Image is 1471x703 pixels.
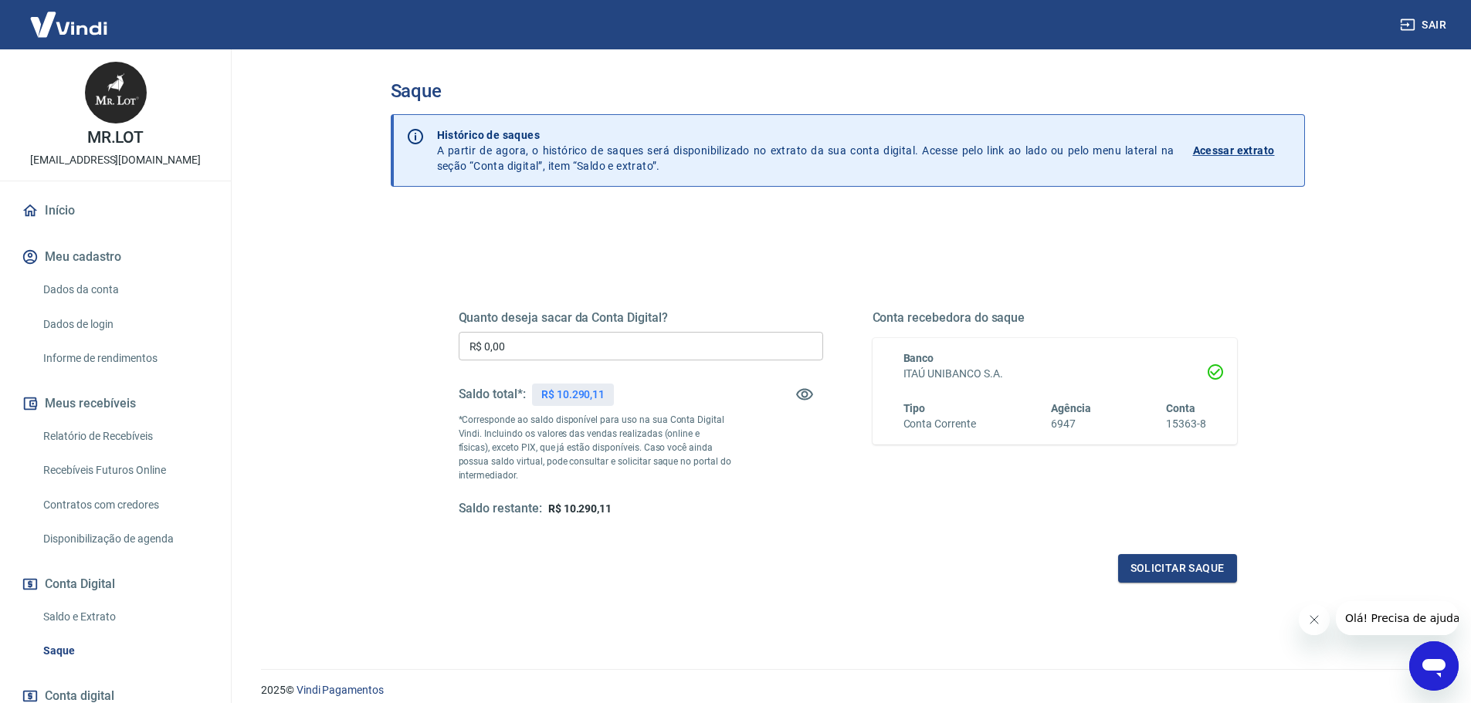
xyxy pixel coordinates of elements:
[261,682,1434,698] p: 2025 ©
[19,194,212,228] a: Início
[873,310,1237,326] h5: Conta recebedora do saque
[437,127,1174,174] p: A partir de agora, o histórico de saques será disponibilizado no extrato da sua conta digital. Ac...
[903,402,926,414] span: Tipo
[1193,127,1292,174] a: Acessar extrato
[903,366,1206,382] h6: ITAÚ UNIBANCO S.A.
[391,80,1305,102] h3: Saque
[37,343,212,374] a: Informe de rendimentos
[1118,554,1237,583] button: Solicitar saque
[1051,402,1091,414] span: Agência
[9,11,130,23] span: Olá! Precisa de ajuda?
[459,310,823,326] h5: Quanto deseja sacar da Conta Digital?
[85,62,147,123] img: 68a5a5f2-5459-4475-893a-be033b791306.jpeg
[459,501,542,517] h5: Saldo restante:
[19,1,119,48] img: Vindi
[459,387,526,402] h5: Saldo total*:
[903,352,934,364] span: Banco
[437,127,1174,143] p: Histórico de saques
[87,130,144,146] p: MR.LOT
[37,601,212,633] a: Saldo e Extrato
[1299,604,1330,635] iframe: Fechar mensagem
[541,387,605,403] p: R$ 10.290,11
[1166,402,1195,414] span: Conta
[903,416,976,432] h6: Conta Corrente
[1166,416,1206,432] h6: 15363-8
[37,635,212,667] a: Saque
[37,489,212,521] a: Contratos com credores
[1193,143,1275,158] p: Acessar extrato
[297,684,384,696] a: Vindi Pagamentos
[19,240,212,274] button: Meu cadastro
[19,567,212,601] button: Conta Digital
[1336,601,1459,635] iframe: Mensagem da empresa
[30,152,201,168] p: [EMAIL_ADDRESS][DOMAIN_NAME]
[37,455,212,486] a: Recebíveis Futuros Online
[1051,416,1091,432] h6: 6947
[37,274,212,306] a: Dados da conta
[1409,641,1459,691] iframe: Botão para abrir a janela de mensagens
[459,413,732,482] p: *Corresponde ao saldo disponível para uso na sua Conta Digital Vindi. Incluindo os valores das ve...
[37,421,212,452] a: Relatório de Recebíveis
[1397,11,1452,39] button: Sair
[19,387,212,421] button: Meus recebíveis
[37,309,212,340] a: Dados de login
[548,502,612,515] span: R$ 10.290,11
[37,523,212,555] a: Disponibilização de agenda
